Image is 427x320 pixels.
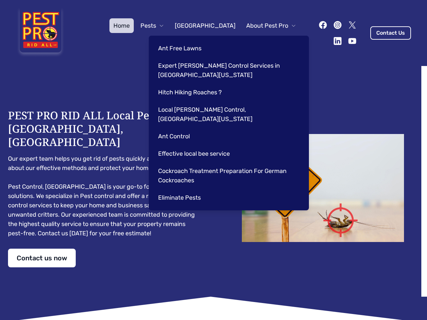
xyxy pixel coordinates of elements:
a: Hitch Hiking Roaches ? [154,85,301,100]
a: Local [PERSON_NAME] Control, [GEOGRAPHIC_DATA][US_STATE] [154,102,301,126]
a: Eliminate Pests [154,190,301,205]
span: About Pest Pro [246,21,288,30]
a: Contact [270,33,300,48]
img: Pest Pro Rid All [16,8,65,58]
a: Home [109,18,134,33]
h1: PEST PRO RID ALL Local Pest Control [GEOGRAPHIC_DATA], [GEOGRAPHIC_DATA] [8,109,200,149]
a: [GEOGRAPHIC_DATA] [171,18,240,33]
a: Contact Us [370,26,411,40]
button: Pests [136,18,168,33]
span: Pests [140,21,156,30]
a: Contact us now [8,249,76,267]
img: Dead cockroach on floor with caution sign pest control [227,134,419,242]
pre: Our expert team helps you get rid of pests quickly and safely. Learn about our effective methods ... [8,154,200,238]
button: Pest Control Community B2B [147,33,244,48]
a: Expert [PERSON_NAME] Control Services in [GEOGRAPHIC_DATA][US_STATE] [154,58,301,82]
a: Ant Control [154,129,301,144]
a: Blog [247,33,267,48]
a: Effective local bee service [154,146,301,161]
a: Cockroach Treatment Preparation For German Cockroaches [154,164,301,188]
a: Ant Free Lawns [154,41,301,56]
button: About Pest Pro [242,18,300,33]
